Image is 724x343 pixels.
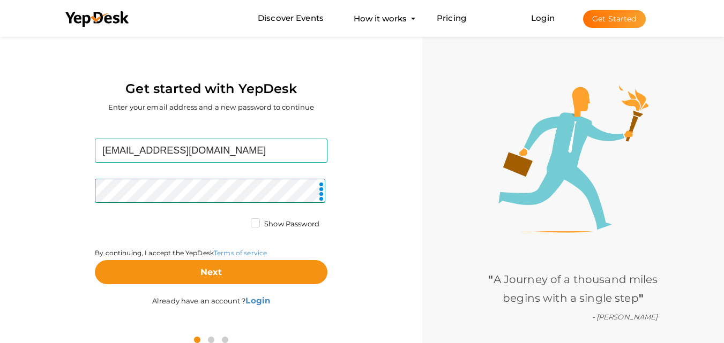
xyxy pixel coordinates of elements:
i: - [PERSON_NAME] [592,312,658,321]
input: Enter your email address [95,139,327,163]
a: Login [531,13,555,23]
b: Login [245,295,270,306]
button: Next [95,260,327,284]
a: Discover Events [258,9,324,28]
a: Terms of service [214,249,267,257]
button: Get Started [583,10,646,28]
span: A Journey of a thousand miles begins with a single step [488,273,658,304]
label: Already have an account ? [152,284,270,306]
label: Get started with YepDesk [125,79,296,99]
button: How it works [350,9,410,28]
b: Next [200,267,222,277]
img: step1-illustration.png [498,85,648,233]
label: Enter your email address and a new password to continue [108,102,315,112]
a: Pricing [437,9,466,28]
b: " [488,273,493,286]
b: " [639,292,644,304]
label: Show Password [251,219,319,230]
label: By continuing, I accept the YepDesk [95,248,267,257]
